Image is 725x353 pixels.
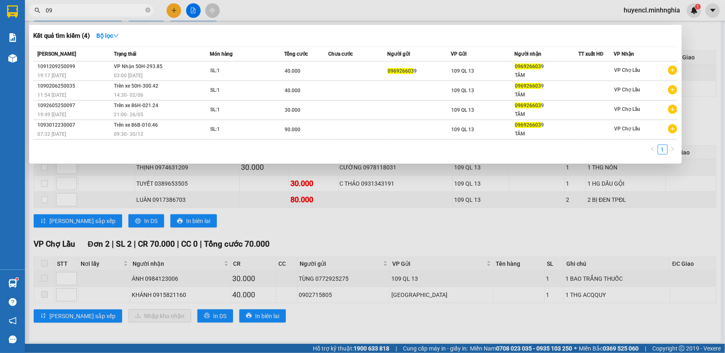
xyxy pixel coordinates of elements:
[285,88,300,93] span: 40.000
[515,130,578,138] div: TÂM
[37,73,66,78] span: 19:17 [DATE]
[451,127,474,132] span: 109 QL 13
[114,64,162,69] span: VP Nhận 50H-293.85
[114,51,136,57] span: Trạng thái
[34,7,40,13] span: search
[515,51,542,57] span: Người nhận
[614,106,640,112] span: VP Chợ Lầu
[210,66,273,76] div: SL: 1
[33,32,90,40] h3: Kết quả tìm kiếm ( 4 )
[515,64,541,69] span: 096926603
[515,103,541,108] span: 096926603
[515,62,578,71] div: 9
[285,127,300,132] span: 90.000
[8,279,17,288] img: warehouse-icon
[16,278,18,280] sup: 1
[7,5,18,18] img: logo-vxr
[210,105,273,115] div: SL: 1
[114,83,158,89] span: Trên xe 50H-300.42
[388,67,450,76] div: 9
[668,145,678,154] button: right
[37,121,111,130] div: 1093012230007
[515,83,541,89] span: 096926603
[515,110,578,119] div: TÂM
[37,131,66,137] span: 07:32 [DATE]
[114,92,143,98] span: 14:30 - 02/06
[37,92,66,98] span: 11:54 [DATE]
[37,101,111,110] div: 1092605250097
[210,86,273,95] div: SL: 1
[668,66,677,75] span: plus-circle
[145,7,150,12] span: close-circle
[515,121,578,130] div: 9
[614,67,640,73] span: VP Chợ Lầu
[578,51,604,57] span: TT xuất HĐ
[668,124,677,133] span: plus-circle
[668,85,677,94] span: plus-circle
[285,68,300,74] span: 40.000
[9,298,17,306] span: question-circle
[114,131,143,137] span: 09:30 - 30/12
[90,29,125,42] button: Bộ lọcdown
[668,145,678,154] li: Next Page
[650,147,655,152] span: left
[114,73,143,78] span: 03:00 [DATE]
[37,51,76,57] span: [PERSON_NAME]
[451,88,474,93] span: 109 QL 13
[451,51,467,57] span: VP Gửi
[284,51,308,57] span: Tổng cước
[670,147,675,152] span: right
[658,145,668,154] li: 1
[515,101,578,110] div: 9
[8,54,17,63] img: warehouse-icon
[8,33,17,42] img: solution-icon
[515,82,578,91] div: 9
[210,125,273,134] div: SL: 1
[37,62,111,71] div: 1091209250099
[46,6,144,15] input: Tìm tên, số ĐT hoặc mã đơn
[37,82,111,91] div: 1090206250035
[614,87,640,93] span: VP Chợ Lầu
[614,51,634,57] span: VP Nhận
[114,103,158,108] span: Trên xe 86H-021.24
[648,145,658,154] button: left
[9,336,17,343] span: message
[96,32,119,39] strong: Bộ lọc
[210,51,233,57] span: Món hàng
[515,71,578,80] div: TÂM
[328,51,353,57] span: Chưa cước
[648,145,658,154] li: Previous Page
[515,122,541,128] span: 096926603
[114,112,143,118] span: 21:00 - 26/05
[285,107,300,113] span: 30.000
[451,107,474,113] span: 109 QL 13
[658,145,667,154] a: 1
[37,112,66,118] span: 19:49 [DATE]
[668,105,677,114] span: plus-circle
[145,7,150,15] span: close-circle
[387,51,410,57] span: Người gửi
[9,317,17,325] span: notification
[515,91,578,99] div: TÂM
[388,68,414,74] span: 096926603
[114,122,158,128] span: Trên xe 86B-010.46
[451,68,474,74] span: 109 QL 13
[113,33,119,39] span: down
[614,126,640,132] span: VP Chợ Lầu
